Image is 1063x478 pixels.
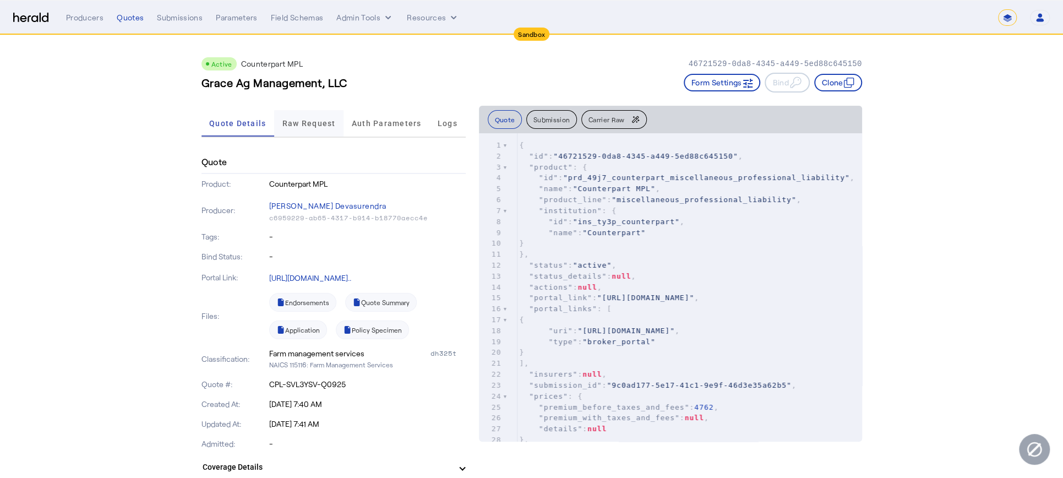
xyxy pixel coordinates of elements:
mat-panel-title: Coverage Details [203,461,451,473]
button: Quote [488,110,522,129]
span: null [685,414,704,422]
span: "status" [529,261,568,269]
span: null [582,370,602,378]
div: 23 [479,380,503,391]
herald-code-block: quote [479,133,862,442]
p: Updated At: [201,419,267,430]
span: "id" [539,173,558,182]
div: 7 [479,205,503,216]
span: Carrier Raw [588,116,624,123]
span: : [ [520,305,612,313]
p: CPL-SVL3YSV-Q0925 [269,379,466,390]
h4: Quote [201,155,227,169]
span: "premium_with_taxes_and_fees" [539,414,680,422]
span: "actions" [529,283,573,291]
p: Files: [201,311,267,322]
div: 3 [479,162,503,173]
span: : , [520,195,802,204]
div: Quotes [117,12,144,23]
span: "Counterpart MPL" [573,184,656,193]
span: "institution" [539,207,602,215]
span: : , [520,152,743,160]
span: : , [520,218,685,226]
span: : [520,229,646,237]
button: Submission [526,110,577,129]
span: Active [211,60,232,68]
span: "portal_link" [529,294,592,302]
div: 21 [479,358,503,369]
span: "product_line" [539,195,607,204]
span: "product" [529,163,573,171]
div: 25 [479,402,503,413]
span: "ins_ty3p_counterpart" [573,218,680,226]
p: Counterpart MPL [241,58,303,69]
div: 5 [479,183,503,194]
span: }, [520,250,530,258]
span: : , [520,261,617,269]
span: Logs [438,119,457,127]
span: 4762 [694,403,713,411]
span: : , [520,381,797,389]
button: Bind [765,73,809,93]
span: : , [520,283,602,291]
p: 46721529-0da8-4345-a449-5ed88c645150 [688,58,862,69]
span: null [587,425,607,433]
span: : , [520,173,855,182]
div: Parameters [216,12,258,23]
a: Quote Summary [345,293,417,312]
div: 13 [479,271,503,282]
p: Bind Status: [201,251,267,262]
span: "prd_49j7_counterpart_miscellaneous_professional_liability" [563,173,850,182]
p: Classification: [201,354,267,365]
p: Producer: [201,205,267,216]
button: Form Settings [684,74,761,91]
span: "status_details" [529,272,607,280]
span: : { [520,163,588,171]
span: }, [520,436,530,444]
p: Created At: [201,399,267,410]
span: : { [520,207,617,215]
span: Raw Request [282,119,336,127]
span: } [520,239,525,247]
div: 26 [479,412,503,423]
span: null [612,272,631,280]
p: Quote #: [201,379,267,390]
p: Counterpart MPL [269,178,466,189]
span: : , [520,327,680,335]
span: "active" [573,261,612,269]
div: 20 [479,347,503,358]
p: - [269,231,466,242]
a: Endorsements [269,293,336,312]
h3: Grace Ag Management, LLC [201,75,347,90]
span: "id" [529,152,548,160]
div: 14 [479,282,503,293]
span: "uri" [548,327,573,335]
button: Carrier Raw [581,110,647,129]
div: 22 [479,369,503,380]
span: ], [520,359,530,367]
p: Portal Link: [201,272,267,283]
div: 27 [479,423,503,434]
span: : , [520,370,607,378]
div: 16 [479,303,503,314]
div: 28 [479,434,503,446]
span: "premium_before_taxes_and_fees" [539,403,690,411]
span: null [577,283,597,291]
span: "[URL][DOMAIN_NAME]" [597,294,695,302]
div: 12 [479,260,503,271]
span: "id" [548,218,568,226]
div: 15 [479,292,503,303]
span: "name" [539,184,568,193]
div: 4 [479,172,503,183]
span: : , [520,403,719,411]
a: Policy Specimen [336,321,409,339]
div: 10 [479,238,503,249]
div: 6 [479,194,503,205]
div: Sandbox [514,28,549,41]
p: Admitted: [201,438,267,449]
div: 19 [479,336,503,347]
span: { [520,316,525,324]
span: Auth Parameters [352,119,422,127]
span: "9c0ad177-5e17-41c1-9e9f-46d3e35a62b5" [607,381,791,389]
span: } [520,348,525,356]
